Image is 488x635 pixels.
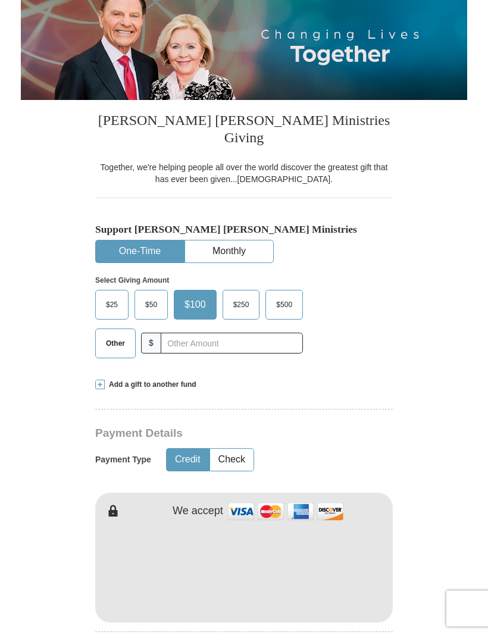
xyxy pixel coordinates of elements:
[210,449,254,471] button: Check
[95,101,393,162] h3: [PERSON_NAME] [PERSON_NAME] Ministries Giving
[95,224,393,236] h5: Support [PERSON_NAME] [PERSON_NAME] Ministries
[95,162,393,186] div: Together, we're helping people all over the world discover the greatest gift that has ever been g...
[167,449,209,471] button: Credit
[161,333,303,354] input: Other Amount
[100,296,124,314] span: $25
[100,335,131,353] span: Other
[185,241,273,263] button: Monthly
[96,241,184,263] button: One-Time
[141,333,161,354] span: $
[226,499,345,525] img: credit cards accepted
[227,296,255,314] span: $250
[270,296,298,314] span: $500
[95,427,399,441] h3: Payment Details
[179,296,212,314] span: $100
[139,296,163,314] span: $50
[95,277,169,285] strong: Select Giving Amount
[105,380,196,390] span: Add a gift to another fund
[173,505,223,518] h4: We accept
[95,455,151,465] h5: Payment Type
